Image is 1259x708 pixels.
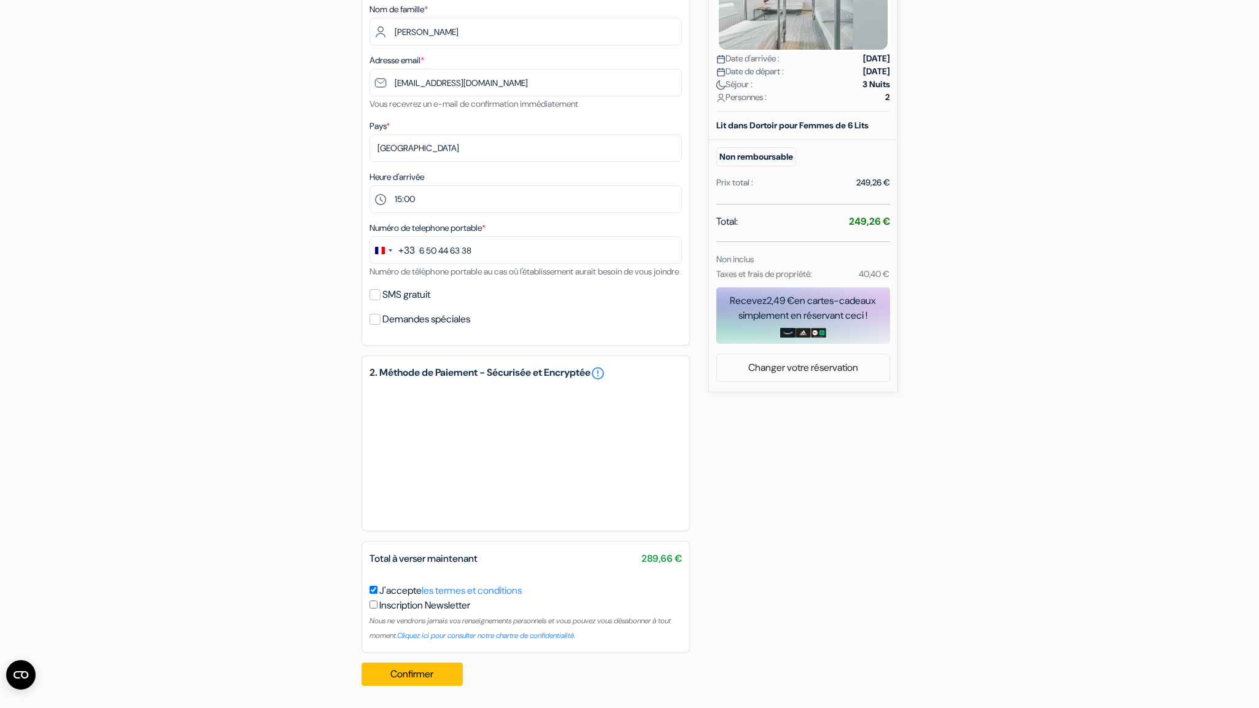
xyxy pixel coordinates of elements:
a: les termes et conditions [422,584,522,597]
iframe: Cadre de saisie sécurisé pour le paiement [367,383,684,523]
span: Séjour : [716,78,753,91]
div: Recevez en cartes-cadeaux simplement en réservant ceci ! [716,294,890,323]
img: uber-uber-eats-card.png [811,328,826,338]
strong: 3 Nuits [862,78,890,91]
strong: [DATE] [863,52,890,65]
label: Pays [370,120,390,133]
strong: 249,26 € [849,215,890,228]
label: SMS gratuit [382,286,430,303]
span: 2,49 € [767,294,794,307]
span: Date de départ : [716,65,784,78]
label: Heure d'arrivée [370,171,424,184]
strong: [DATE] [863,65,890,78]
div: Prix total : [716,176,753,189]
img: user_icon.svg [716,93,726,103]
input: Entrer le nom de famille [370,18,682,45]
label: Demandes spéciales [382,311,470,328]
img: moon.svg [716,80,726,90]
small: Numéro de téléphone portable au cas où l'établissement aurait besoin de vous joindre [370,266,679,277]
span: 289,66 € [641,551,682,566]
small: Taxes et frais de propriété: [716,268,812,279]
small: Vous recevrez un e-mail de confirmation immédiatement [370,98,578,109]
span: Total à verser maintenant [370,552,478,565]
span: Personnes : [716,91,767,104]
small: Non inclus [716,254,754,265]
a: error_outline [591,366,605,381]
label: Nom de famille [370,3,428,16]
button: Open CMP widget [6,660,36,690]
input: Entrer adresse e-mail [370,69,682,96]
button: Confirmer [362,663,463,686]
small: Nous ne vendrons jamais vos renseignements personnels et vous pouvez vous désabonner à tout moment. [370,616,671,640]
img: calendar.svg [716,55,726,64]
small: 40,40 € [859,268,889,279]
label: J'accepte [379,583,522,598]
a: Changer votre réservation [717,356,889,379]
img: amazon-card-no-text.png [780,328,796,338]
img: calendar.svg [716,68,726,77]
div: +33 [398,243,415,258]
span: Date d'arrivée : [716,52,780,65]
button: Change country, selected France (+33) [370,237,415,263]
h5: 2. Méthode de Paiement - Sécurisée et Encryptée [370,366,682,381]
label: Adresse email [370,54,424,67]
img: adidas-card.png [796,328,811,338]
b: Lit dans Dortoir pour Femmes de 6 Lits [716,120,869,131]
input: 6 12 34 56 78 [370,236,682,264]
label: Inscription Newsletter [379,598,470,613]
a: Cliquez ici pour consulter notre chartre de confidentialité. [397,631,575,640]
span: Total: [716,214,738,229]
small: Non remboursable [716,147,796,166]
div: 249,26 € [856,176,890,189]
label: Numéro de telephone portable [370,222,486,235]
strong: 2 [885,91,890,104]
